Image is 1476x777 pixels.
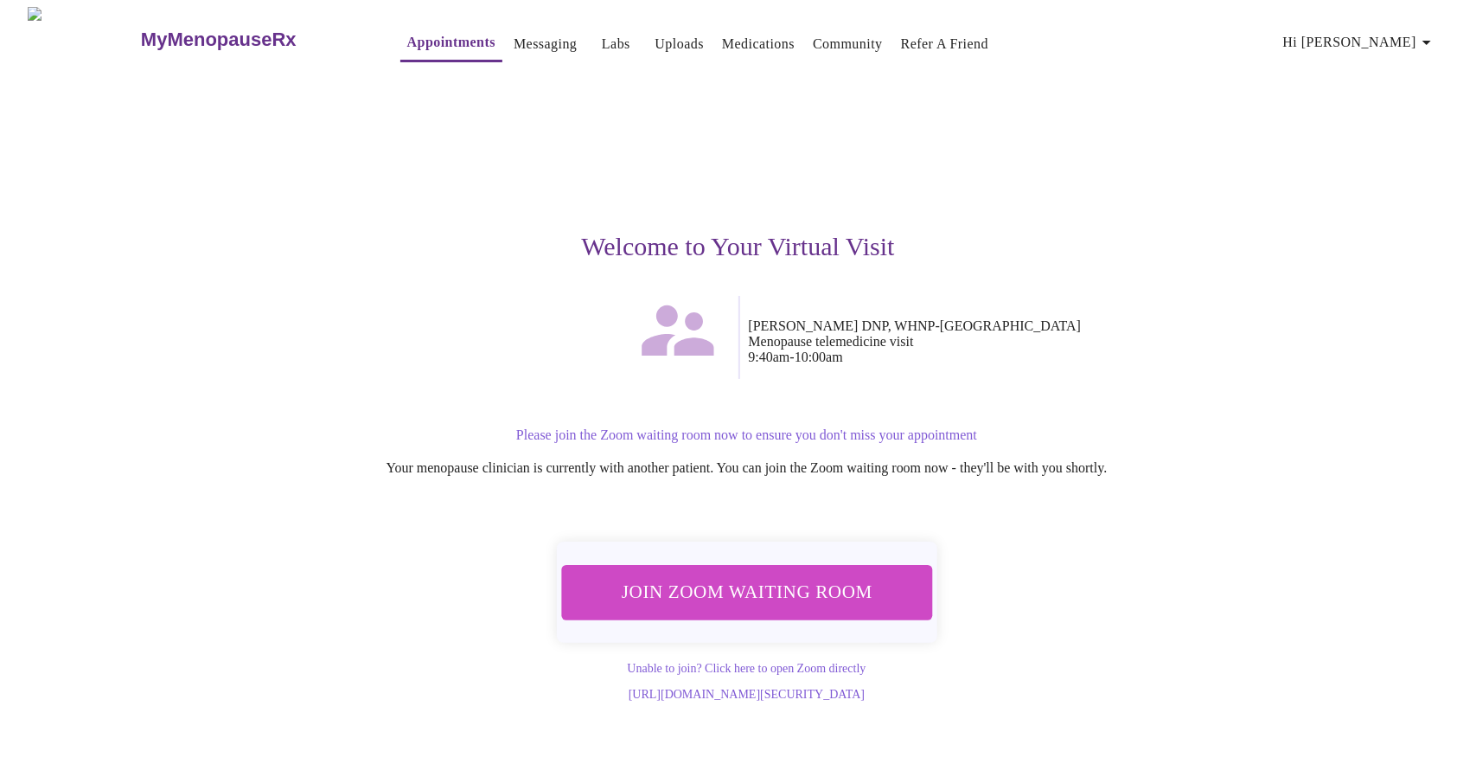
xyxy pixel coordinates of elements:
a: Community [813,32,883,56]
p: Your menopause clinician is currently with another patient. You can join the Zoom waiting room no... [223,460,1271,476]
a: Uploads [655,32,704,56]
button: Messaging [507,27,584,61]
a: [URL][DOMAIN_NAME][SECURITY_DATA] [629,688,865,701]
a: MyMenopauseRx [138,10,365,70]
a: Medications [722,32,795,56]
a: Labs [602,32,630,56]
p: [PERSON_NAME] DNP, WHNP-[GEOGRAPHIC_DATA] Menopause telemedicine visit 9:40am - 10:00am [749,318,1271,365]
button: Community [806,27,890,61]
h3: MyMenopauseRx [141,29,297,51]
span: Join Zoom Waiting Room [584,576,909,608]
span: Hi [PERSON_NAME] [1283,30,1437,55]
a: Refer a Friend [901,32,989,56]
img: MyMenopauseRx Logo [28,7,138,72]
a: Unable to join? Click here to open Zoom directly [627,662,866,675]
button: Uploads [648,27,711,61]
button: Hi [PERSON_NAME] [1276,25,1444,60]
p: Please join the Zoom waiting room now to ensure you don't miss your appointment [223,427,1271,443]
h3: Welcome to Your Virtual Visit [206,232,1271,261]
button: Appointments [400,25,502,62]
a: Messaging [514,32,577,56]
button: Refer a Friend [894,27,996,61]
a: Appointments [407,30,495,55]
button: Join Zoom Waiting Room [561,565,932,620]
button: Medications [715,27,802,61]
button: Labs [588,27,643,61]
